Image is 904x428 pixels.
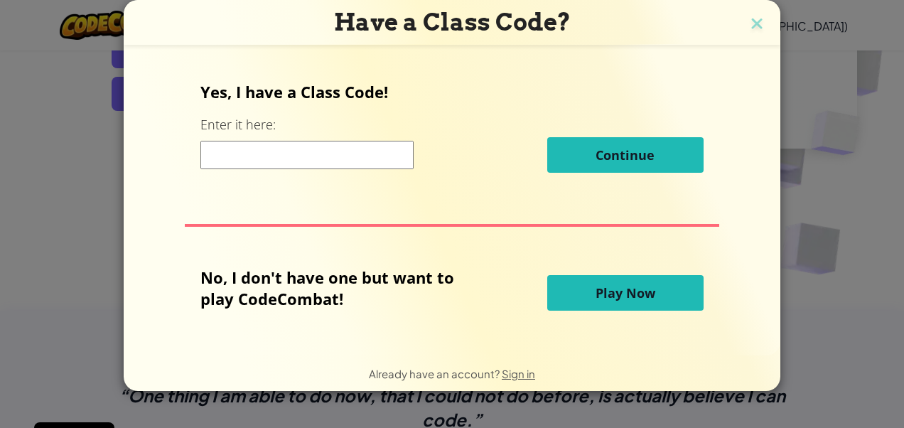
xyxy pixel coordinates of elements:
[547,275,704,311] button: Play Now
[502,367,535,380] a: Sign in
[547,137,704,173] button: Continue
[596,146,655,164] span: Continue
[200,81,703,102] p: Yes, I have a Class Code!
[200,267,475,309] p: No, I don't have one but want to play CodeCombat!
[200,116,276,134] label: Enter it here:
[334,8,571,36] span: Have a Class Code?
[748,14,766,36] img: close icon
[596,284,655,301] span: Play Now
[369,367,502,380] span: Already have an account?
